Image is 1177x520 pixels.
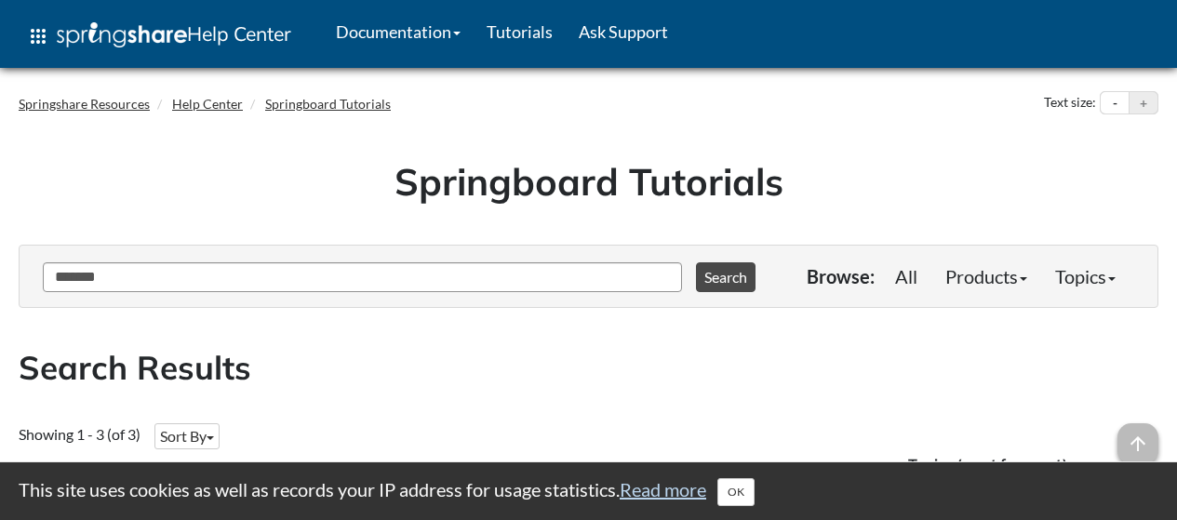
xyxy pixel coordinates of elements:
[33,155,1144,207] h1: Springboard Tutorials
[27,25,49,47] span: apps
[323,8,474,55] a: Documentation
[19,345,1158,391] h2: Search Results
[807,263,875,289] p: Browse:
[19,425,140,443] span: Showing 1 - 3 (of 3)
[566,8,681,55] a: Ask Support
[14,8,304,64] a: apps Help Center
[1117,425,1158,447] a: arrow_upward
[172,96,243,112] a: Help Center
[154,423,220,449] button: Sort By
[474,8,566,55] a: Tutorials
[187,21,291,46] span: Help Center
[894,448,1158,482] button: Topics (most frequent)
[717,478,755,506] button: Close
[1101,92,1129,114] button: Decrease text size
[881,258,931,295] a: All
[1041,258,1130,295] a: Topics
[265,96,391,112] a: Springboard Tutorials
[57,22,187,47] img: Springshare
[1117,423,1158,464] span: arrow_upward
[696,262,756,292] button: Search
[931,258,1041,295] a: Products
[19,96,150,112] a: Springshare Resources
[620,478,706,500] a: Read more
[1130,92,1157,114] button: Increase text size
[1040,91,1100,115] div: Text size:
